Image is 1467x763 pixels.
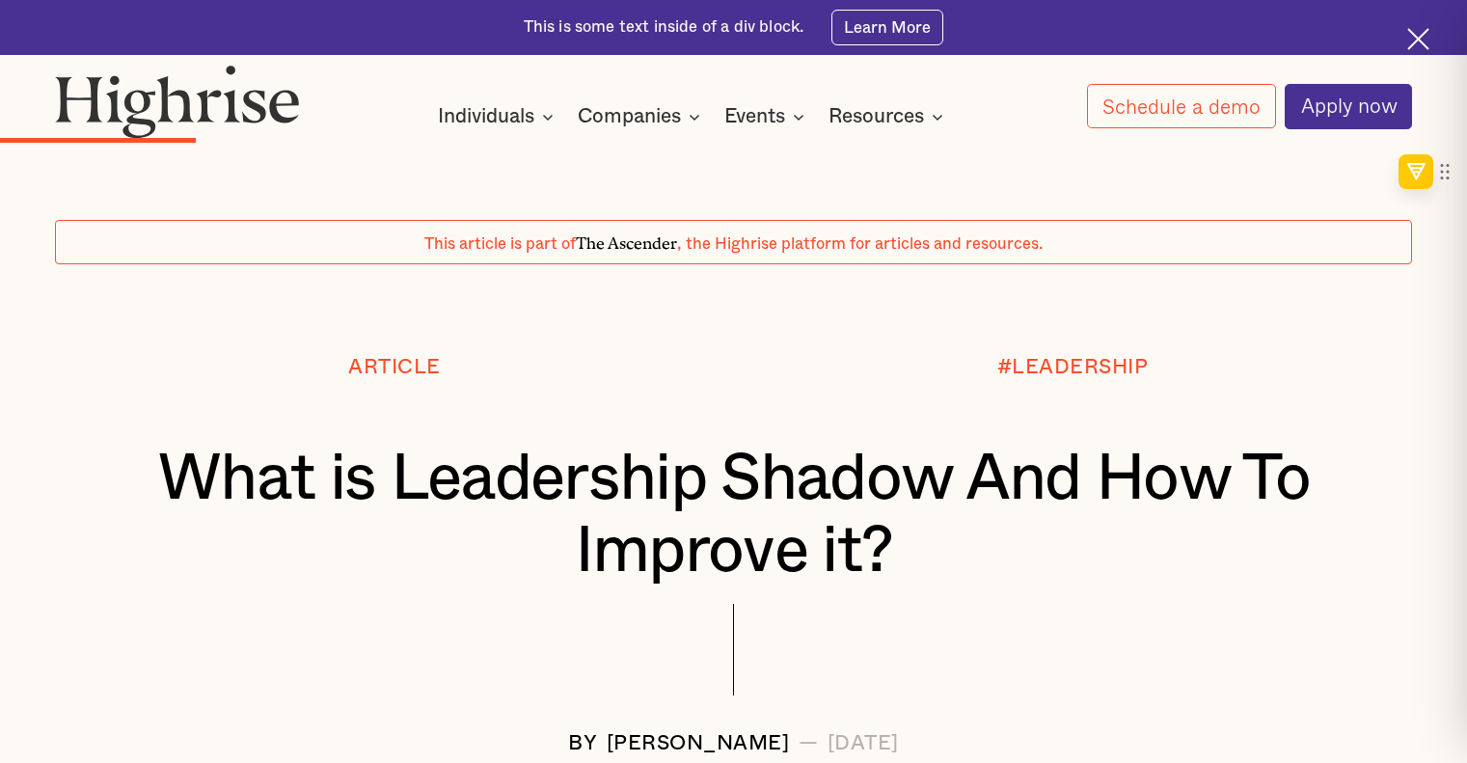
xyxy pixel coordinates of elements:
div: Individuals [438,105,559,128]
span: , the Highrise platform for articles and resources. [677,236,1043,252]
div: Article [348,356,441,379]
div: — [799,732,819,755]
div: This is some text inside of a div block. [524,16,804,39]
div: Resources [829,105,949,128]
h1: What is Leadership Shadow And How To Improve it? [112,443,1356,586]
div: Events [724,105,785,128]
a: Schedule a demo [1087,84,1276,128]
div: Companies [578,105,681,128]
a: Learn More [831,10,944,44]
div: [PERSON_NAME] [607,732,790,755]
img: Highrise logo [55,65,300,139]
img: Cross icon [1407,28,1429,50]
div: BY [568,732,597,755]
a: Apply now [1285,84,1412,129]
span: This article is part of [424,236,576,252]
div: [DATE] [828,732,899,755]
div: Events [724,105,810,128]
div: #LEADERSHIP [997,356,1149,379]
div: Companies [578,105,706,128]
div: Resources [829,105,924,128]
div: Individuals [438,105,534,128]
span: The Ascender [576,231,677,250]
